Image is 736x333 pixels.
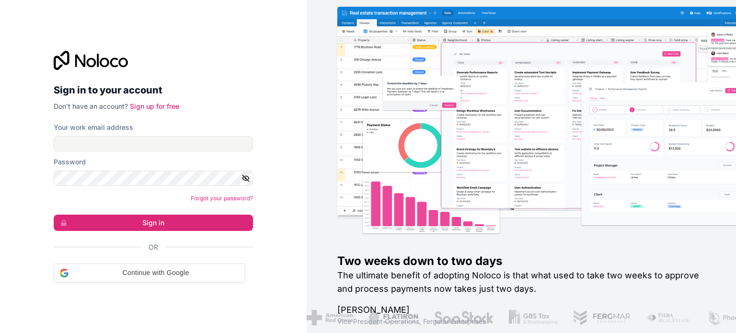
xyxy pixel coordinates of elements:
h2: Sign in to your account [54,81,253,99]
input: Email address [54,136,253,151]
label: Password [54,157,86,167]
span: Or [149,242,158,252]
a: Forgot your password? [191,195,253,202]
img: /assets/american-red-cross-BAupjrZR.png [307,310,353,325]
button: Sign in [54,215,253,231]
span: Don't have an account? [54,102,128,110]
label: Your work email address [54,123,133,132]
a: Sign up for free [130,102,179,110]
h2: The ultimate benefit of adopting Noloco is that what used to take two weeks to approve and proces... [337,269,705,296]
h1: Two weeks down to two days [337,253,705,269]
h1: Vice President Operations , Fergmar Enterprises [337,317,705,326]
h1: [PERSON_NAME] [337,303,705,317]
div: Continue with Google [54,264,245,283]
span: Continue with Google [72,268,239,278]
input: Password [54,171,253,186]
